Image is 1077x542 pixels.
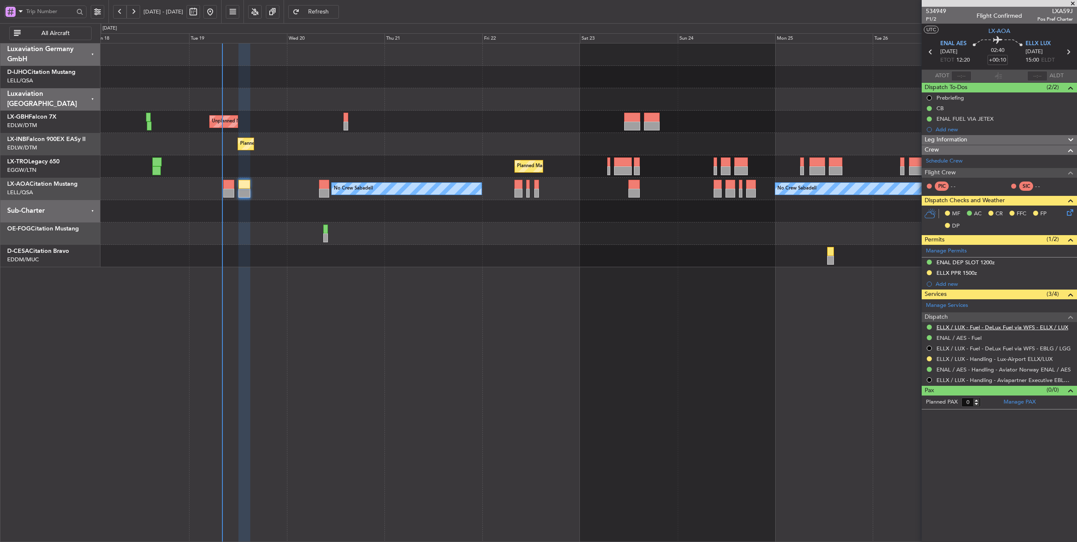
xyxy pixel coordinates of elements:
span: [DATE] [1026,48,1043,56]
span: ELLX LUX [1026,40,1051,48]
span: Leg Information [925,135,967,145]
div: [DATE] [103,25,117,32]
a: ENAL / AES - Handling - Aviator Norway ENAL / AES [936,366,1071,373]
div: Flight Confirmed [977,11,1022,20]
a: EGGW/LTN [7,166,36,174]
div: Sat 23 [580,33,677,43]
button: UTC [924,26,939,33]
a: EDLW/DTM [7,122,37,129]
a: LELL/QSA [7,189,33,196]
div: - - [951,182,970,190]
span: 15:00 [1026,56,1039,65]
div: Thu 21 [384,33,482,43]
span: ETOT [940,56,954,65]
span: FP [1040,210,1047,218]
div: CB [936,105,944,112]
span: Permits [925,235,944,245]
span: Dispatch To-Dos [925,83,967,92]
label: Planned PAX [926,398,958,406]
span: FFC [1017,210,1026,218]
a: LELL/QSA [7,77,33,84]
span: Dispatch Checks and Weather [925,196,1005,206]
a: D-CESACitation Bravo [7,248,69,254]
span: LX-GBH [7,114,29,120]
a: ELLX / LUX - Handling - Lux-Airport ELLX/LUX [936,355,1053,363]
div: No Crew Sabadell [334,182,373,195]
span: 02:40 [991,46,1004,55]
div: Tue 26 [873,33,970,43]
span: Crew [925,145,939,155]
span: 534949 [926,7,946,16]
button: Refresh [288,5,339,19]
a: Schedule Crew [926,157,963,165]
span: Flight Crew [925,168,956,178]
button: All Aircraft [9,27,92,40]
span: LX-INB [7,136,26,142]
span: 12:20 [956,56,970,65]
span: [DATE] [940,48,958,56]
a: ELLX / LUX - Fuel - DeLux Fuel via WFS - ELLX / LUX [936,324,1068,331]
span: AC [974,210,982,218]
a: Manage Services [926,301,968,310]
div: Tue 19 [189,33,287,43]
span: DP [952,222,960,230]
span: P1/2 [926,16,946,23]
span: ELDT [1041,56,1055,65]
span: Pos Pref Charter [1037,16,1073,23]
div: Sun 24 [678,33,775,43]
span: (3/4) [1047,290,1059,298]
span: CR [996,210,1003,218]
span: Pax [925,386,934,396]
a: EDLW/DTM [7,144,37,152]
a: ENAL / AES - Fuel [936,334,982,341]
div: Add new [936,280,1073,287]
span: ATOT [935,72,949,80]
div: Unplanned Maint [GEOGRAPHIC_DATA] ([GEOGRAPHIC_DATA]) [212,115,351,128]
span: ALDT [1050,72,1063,80]
div: Add new [936,126,1073,133]
span: [DATE] - [DATE] [143,8,183,16]
div: Mon 25 [775,33,873,43]
span: D-IJHO [7,69,27,75]
div: Prebriefing [936,94,964,101]
span: ENAL AES [940,40,966,48]
div: SIC [1019,182,1033,191]
span: D-CESA [7,248,29,254]
span: LX-AOA [7,181,30,187]
div: Wed 20 [287,33,384,43]
div: PIC [935,182,949,191]
div: Planned Maint [GEOGRAPHIC_DATA] ([GEOGRAPHIC_DATA]) [517,160,650,173]
span: (2/2) [1047,83,1059,92]
span: Dispatch [925,312,948,322]
a: ELLX / LUX - Fuel - DeLux Fuel via WFS - EBLG / LGG [936,345,1071,352]
div: No Crew Sabadell [777,182,817,195]
span: MF [952,210,960,218]
a: ELLX / LUX - Handling - Aviapartner Executive EBLG / LGG [936,377,1073,384]
span: (1/2) [1047,235,1059,244]
input: --:-- [951,71,971,81]
div: ENAL DEP SLOT 1200z [936,259,995,266]
a: LX-AOACitation Mustang [7,181,78,187]
span: LX-AOA [988,27,1010,35]
a: LX-INBFalcon 900EX EASy II [7,136,86,142]
span: (0/0) [1047,385,1059,394]
a: LX-GBHFalcon 7X [7,114,57,120]
span: LX-TRO [7,159,28,165]
div: ELLX PPR 1500z [936,269,977,276]
a: OE-FOGCitation Mustang [7,226,79,232]
span: OE-FOG [7,226,31,232]
a: LX-TROLegacy 650 [7,159,60,165]
span: All Aircraft [22,30,89,36]
div: - - [1035,182,1054,190]
span: Services [925,290,947,299]
a: EDDM/MUC [7,256,39,263]
input: Trip Number [26,5,74,18]
a: Manage Permits [926,247,967,255]
span: Refresh [301,9,336,15]
div: Fri 22 [482,33,580,43]
a: Manage PAX [1004,398,1036,406]
div: Mon 18 [92,33,189,43]
span: LXA59J [1037,7,1073,16]
div: Planned Maint Geneva (Cointrin) [240,138,310,150]
div: ENAL FUEL VIA JETEX [936,115,993,122]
